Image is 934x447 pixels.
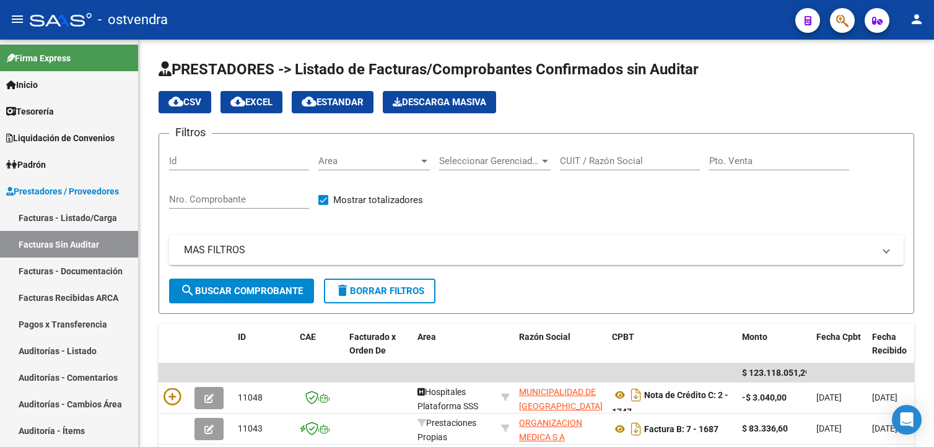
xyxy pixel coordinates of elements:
span: PRESTADORES -> Listado de Facturas/Comprobantes Confirmados sin Auditar [159,61,699,78]
datatable-header-cell: CPBT [607,324,737,378]
span: Fecha Recibido [872,332,907,356]
datatable-header-cell: Area [412,324,496,378]
app-download-masive: Descarga masiva de comprobantes (adjuntos) [383,91,496,113]
button: Estandar [292,91,373,113]
span: Padrón [6,158,46,171]
mat-icon: menu [10,12,25,27]
h3: Filtros [169,124,212,141]
mat-expansion-panel-header: MAS FILTROS [169,235,904,265]
span: Tesorería [6,105,54,118]
button: Buscar Comprobante [169,279,314,303]
span: MUNICIPALIDAD DE [GEOGRAPHIC_DATA] [519,387,603,411]
datatable-header-cell: Monto [737,324,811,378]
span: Inicio [6,78,38,92]
span: CAE [300,332,316,342]
mat-icon: cloud_download [302,94,316,109]
span: Prestaciones Propias [417,418,476,442]
datatable-header-cell: ID [233,324,295,378]
datatable-header-cell: Razón Social [514,324,607,378]
mat-icon: person [909,12,924,27]
span: CSV [168,97,201,108]
strong: Nota de Crédito C: 2 - 1747 [612,390,728,417]
datatable-header-cell: Facturado x Orden De [344,324,412,378]
span: $ 123.118.051,29 [742,368,810,378]
span: Area [417,332,436,342]
span: 11048 [238,393,263,402]
mat-icon: cloud_download [168,94,183,109]
mat-icon: search [180,283,195,298]
span: Liquidación de Convenios [6,131,115,145]
div: 30999284031 [519,385,602,411]
span: Seleccionar Gerenciador [439,155,539,167]
span: Buscar Comprobante [180,285,303,297]
span: - ostvendra [98,6,168,33]
button: EXCEL [220,91,282,113]
span: 11043 [238,423,263,433]
div: 33694503859 [519,416,602,442]
span: EXCEL [230,97,273,108]
datatable-header-cell: CAE [295,324,344,378]
strong: $ 83.336,60 [742,423,788,433]
mat-icon: cloud_download [230,94,245,109]
span: Fecha Cpbt [816,332,861,342]
span: Prestadores / Proveedores [6,184,119,198]
i: Descargar documento [628,419,644,439]
span: Mostrar totalizadores [333,193,423,207]
span: Hospitales Plataforma SSS [417,387,478,411]
span: [DATE] [872,423,897,433]
span: Monto [742,332,767,342]
span: [DATE] [872,393,897,402]
button: Borrar Filtros [324,279,435,303]
mat-panel-title: MAS FILTROS [184,243,874,257]
datatable-header-cell: Fecha Cpbt [811,324,867,378]
div: Open Intercom Messenger [892,405,922,435]
span: ORGANIZACION MEDICA S A [519,418,582,442]
button: Descarga Masiva [383,91,496,113]
button: CSV [159,91,211,113]
span: ID [238,332,246,342]
datatable-header-cell: Fecha Recibido [867,324,923,378]
strong: -$ 3.040,00 [742,393,787,402]
strong: Factura B: 7 - 1687 [644,424,718,434]
span: [DATE] [816,393,842,402]
span: Descarga Masiva [393,97,486,108]
span: [DATE] [816,423,842,433]
span: Facturado x Orden De [349,332,396,356]
span: Estandar [302,97,364,108]
span: Razón Social [519,332,570,342]
span: Borrar Filtros [335,285,424,297]
span: Area [318,155,419,167]
i: Descargar documento [628,385,644,405]
span: CPBT [612,332,634,342]
mat-icon: delete [335,283,350,298]
span: Firma Express [6,51,71,65]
